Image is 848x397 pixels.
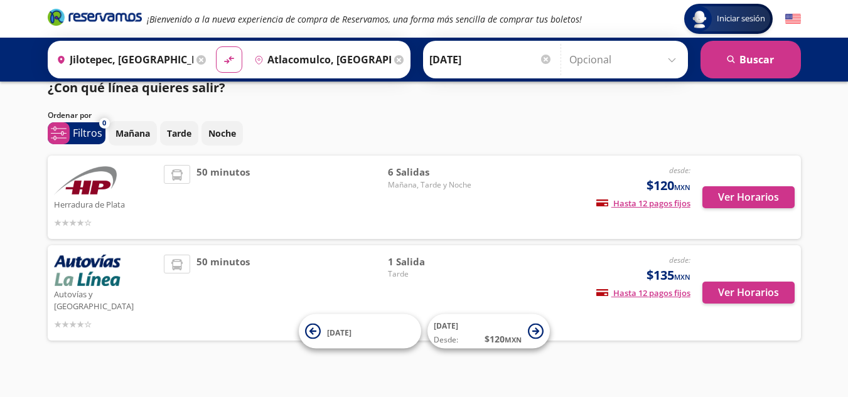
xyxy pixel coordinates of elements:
span: 1 Salida [388,255,476,269]
p: Autovías y [GEOGRAPHIC_DATA] [54,286,158,313]
small: MXN [505,335,522,344]
span: $120 [647,176,690,195]
input: Buscar Destino [249,44,391,75]
button: Ver Horarios [702,186,795,208]
p: Mañana [115,127,150,140]
span: Desde: [434,334,458,346]
span: 0 [102,118,106,129]
span: 50 minutos [196,165,250,230]
p: Ordenar por [48,110,92,121]
button: Buscar [700,41,801,78]
small: MXN [674,272,690,282]
em: desde: [669,165,690,176]
input: Buscar Origen [51,44,193,75]
p: Herradura de Plata [54,196,158,211]
span: Mañana, Tarde y Noche [388,179,476,191]
button: [DATE] [299,314,421,349]
p: ¿Con qué línea quieres salir? [48,78,225,97]
span: 50 minutos [196,255,250,331]
img: Herradura de Plata [54,165,117,196]
span: $ 120 [485,332,522,346]
span: Hasta 12 pagos fijos [596,198,690,209]
button: 0Filtros [48,122,105,144]
p: Filtros [73,125,102,140]
span: Iniciar sesión [712,13,770,25]
p: Noche [208,127,236,140]
span: [DATE] [327,327,352,337]
input: Opcional [569,44,682,75]
button: Tarde [160,121,198,146]
span: [DATE] [434,320,458,331]
span: Tarde [388,268,476,280]
img: Autovías y La Línea [54,255,121,286]
button: Ver Horarios [702,282,795,304]
small: MXN [674,183,690,192]
em: ¡Bienvenido a la nueva experiencia de compra de Reservamos, una forma más sencilla de comprar tus... [147,13,582,25]
span: 6 Salidas [388,165,476,179]
input: Elegir Fecha [429,44,552,75]
button: Noche [201,121,243,146]
span: $135 [647,266,690,285]
button: [DATE]Desde:$120MXN [427,314,550,349]
a: Brand Logo [48,8,142,30]
em: desde: [669,255,690,265]
i: Brand Logo [48,8,142,26]
button: English [785,11,801,27]
p: Tarde [167,127,191,140]
span: Hasta 12 pagos fijos [596,287,690,299]
button: Mañana [109,121,157,146]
